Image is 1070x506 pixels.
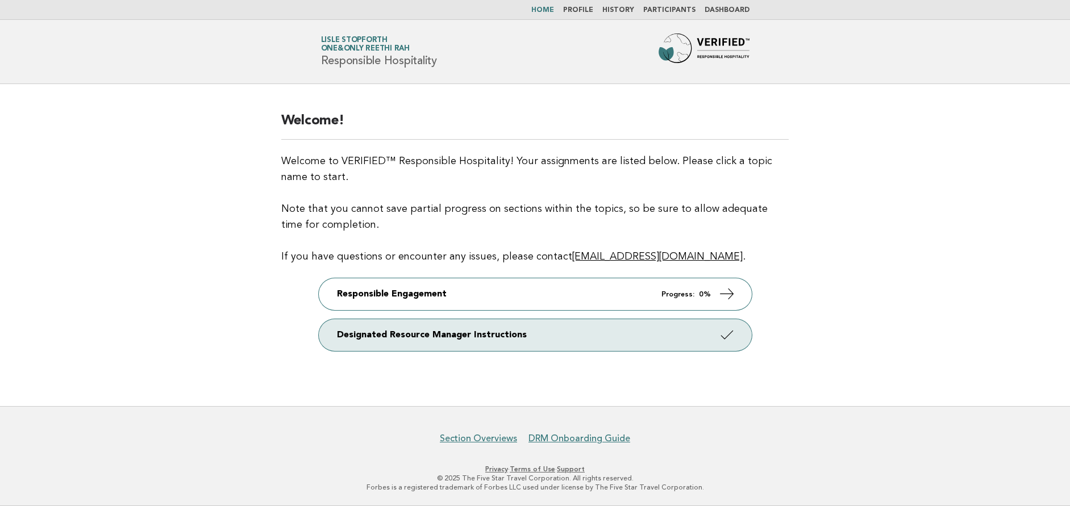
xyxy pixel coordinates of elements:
p: Welcome to VERIFIED™ Responsible Hospitality! Your assignments are listed below. Please click a t... [281,153,789,265]
a: Section Overviews [440,433,517,444]
a: Dashboard [705,7,750,14]
strong: 0% [699,291,711,298]
a: History [602,7,634,14]
a: Support [557,465,585,473]
a: Participants [643,7,696,14]
p: Forbes is a registered trademark of Forbes LLC used under license by The Five Star Travel Corpora... [188,483,883,492]
a: Terms of Use [510,465,555,473]
img: Forbes Travel Guide [659,34,750,70]
a: Profile [563,7,593,14]
a: Responsible Engagement Progress: 0% [319,278,752,310]
p: © 2025 The Five Star Travel Corporation. All rights reserved. [188,474,883,483]
span: One&Only Reethi Rah [321,45,410,53]
h2: Welcome! [281,112,789,140]
a: Privacy [485,465,508,473]
a: Designated Resource Manager Instructions [319,319,752,351]
a: Home [531,7,554,14]
a: [EMAIL_ADDRESS][DOMAIN_NAME] [572,252,743,262]
a: DRM Onboarding Guide [528,433,630,444]
p: · · [188,465,883,474]
a: Lisle StopforthOne&Only Reethi Rah [321,36,410,52]
h1: Responsible Hospitality [321,37,437,66]
em: Progress: [661,291,694,298]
